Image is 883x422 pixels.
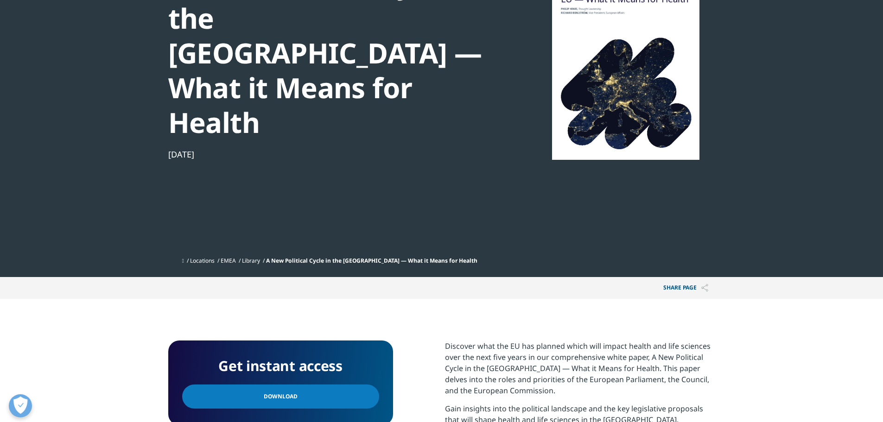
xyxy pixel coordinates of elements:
[656,277,715,299] button: Share PAGEShare PAGE
[701,284,708,292] img: Share PAGE
[9,394,32,417] button: Open Preferences
[221,257,236,265] a: EMEA
[242,257,260,265] a: Library
[264,391,298,402] span: Download
[182,384,379,409] a: Download
[266,257,477,265] span: A New Political Cycle in the [GEOGRAPHIC_DATA] — What it Means for Health
[190,257,215,265] a: Locations
[168,149,486,160] div: [DATE]
[445,340,715,403] p: Discover what the EU has planned which will impact health and life sciences over the next five ye...
[182,354,379,378] h4: Get instant access
[656,277,715,299] p: Share PAGE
